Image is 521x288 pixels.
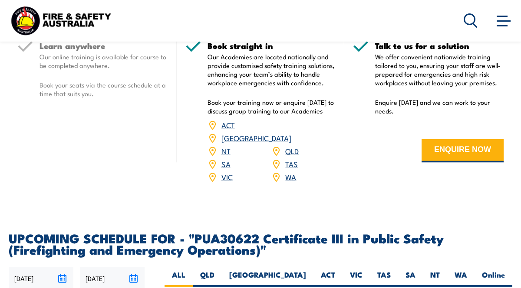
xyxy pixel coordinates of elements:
[222,270,313,287] label: [GEOGRAPHIC_DATA]
[375,98,504,115] p: Enquire [DATE] and we can work to your needs.
[313,270,343,287] label: ACT
[285,146,299,156] a: QLD
[423,270,447,287] label: NT
[375,52,504,87] p: We offer convenient nationwide training tailored to you, ensuring your staff are well-prepared fo...
[40,52,168,70] p: Our online training is available for course to be completed anywhere.
[208,98,336,115] p: Book your training now or enquire [DATE] to discuss group training to our Academies
[40,81,168,98] p: Book your seats via the course schedule at a time that suits you.
[285,159,298,169] a: TAS
[398,270,423,287] label: SA
[447,270,475,287] label: WA
[9,232,512,255] h2: UPCOMING SCHEDULE FOR - "PUA30622 Certificate III in Public Safety (Firefighting and Emergency Op...
[221,120,235,130] a: ACT
[422,139,504,162] button: ENQUIRE NOW
[221,146,231,156] a: NT
[221,159,231,169] a: SA
[208,42,336,50] h5: Book straight in
[208,52,336,87] p: Our Academies are located nationally and provide customised safety training solutions, enhancing ...
[475,270,512,287] label: Online
[285,172,296,182] a: WA
[221,133,291,143] a: [GEOGRAPHIC_DATA]
[221,172,233,182] a: VIC
[370,270,398,287] label: TAS
[165,270,193,287] label: ALL
[343,270,370,287] label: VIC
[193,270,222,287] label: QLD
[40,42,168,50] h5: Learn anywhere
[375,42,504,50] h5: Talk to us for a solution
